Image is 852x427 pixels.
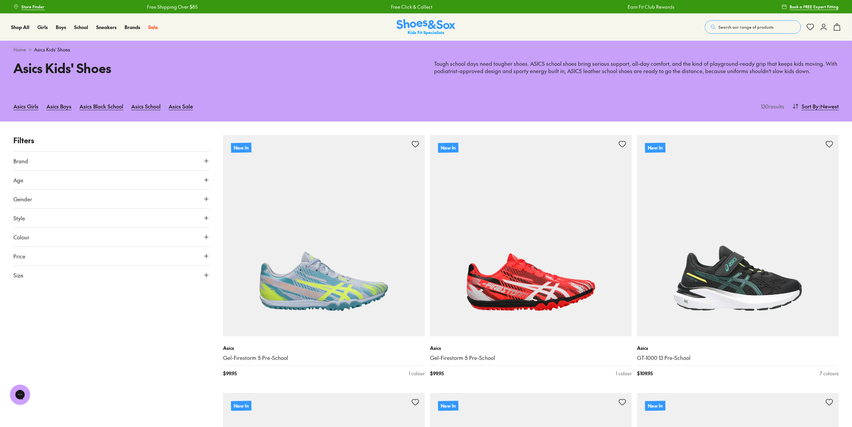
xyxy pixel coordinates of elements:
span: Search our range of products [718,24,774,30]
p: New In [438,143,458,153]
p: New In [645,401,665,411]
span: Style [13,214,25,222]
a: Store Finder [13,1,44,13]
p: 130 results [758,102,784,110]
span: Sneakers [96,24,117,30]
a: Gel-Firestorm 5 Pre-School [223,354,425,362]
a: New In [637,135,839,337]
a: Free Shipping Over $85 [146,3,197,10]
p: Filters [13,135,210,146]
a: Book a FREE Expert Fitting [782,1,839,13]
span: $ 99.95 [430,370,444,377]
div: 1 colour [616,370,632,377]
a: Brands [125,24,140,31]
a: School [74,24,88,31]
a: Gel-Firestorm 5 Pre-School [430,354,632,362]
span: Shop All [11,24,29,30]
div: 7 colours [820,370,839,377]
p: New In [231,401,251,411]
p: Asics [637,345,839,352]
a: Boys [56,24,66,31]
a: Shop All [11,24,29,31]
a: Asics Boys [46,99,71,114]
span: School [74,24,88,30]
p: New In [231,143,251,153]
span: Asics Kids' Shoes [34,46,70,53]
a: Asics Girls [13,99,38,114]
span: Size [13,271,23,279]
p: Asics [223,345,425,352]
p: Asics [430,345,632,352]
button: Style [13,209,210,227]
button: Gender [13,190,210,208]
span: Book a FREE Expert Fitting [790,4,839,10]
button: Price [13,247,210,265]
a: Sale [148,24,158,31]
a: Home [13,46,26,53]
p: New In [438,401,458,411]
a: Earn Fit Club Rewards [627,3,674,10]
span: : Newest [819,102,839,110]
span: Sale [148,24,158,30]
p: New In [645,143,665,153]
iframe: Gorgias live chat messenger [7,382,33,407]
a: New In [430,135,632,337]
a: Shoes & Sox [397,19,455,35]
span: Boys [56,24,66,30]
a: Sneakers [96,24,117,31]
a: Asics School [131,99,161,114]
button: Age [13,171,210,189]
a: GT-1000 13 Pre-School [637,354,839,362]
span: Gender [13,195,32,203]
span: Age [13,176,23,184]
span: Brand [13,157,28,165]
span: Price [13,252,25,260]
span: $ 109.95 [637,370,653,377]
button: Sort By:Newest [792,99,839,114]
span: Brands [125,24,140,30]
button: Colour [13,228,210,246]
a: Girls [37,24,48,31]
button: Size [13,266,210,284]
span: Colour [13,233,29,241]
a: Asics Sale [169,99,193,114]
h1: Asics Kids' Shoes [13,58,418,77]
span: Sort By [802,102,819,110]
a: Free Click & Collect [390,3,431,10]
img: SNS_Logo_Responsive.svg [397,19,455,35]
span: Store Finder [21,4,44,10]
p: Tough school days need tougher shoes. ASICS school shoes bring serious support, all-day comfort, ... [434,60,839,75]
a: New In [223,135,425,337]
button: Search our range of products [705,20,801,34]
div: 1 colour [409,370,425,377]
button: Brand [13,152,210,170]
span: Girls [37,24,48,30]
div: > [13,46,839,53]
a: Asics Black School [79,99,123,114]
span: $ 99.95 [223,370,237,377]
